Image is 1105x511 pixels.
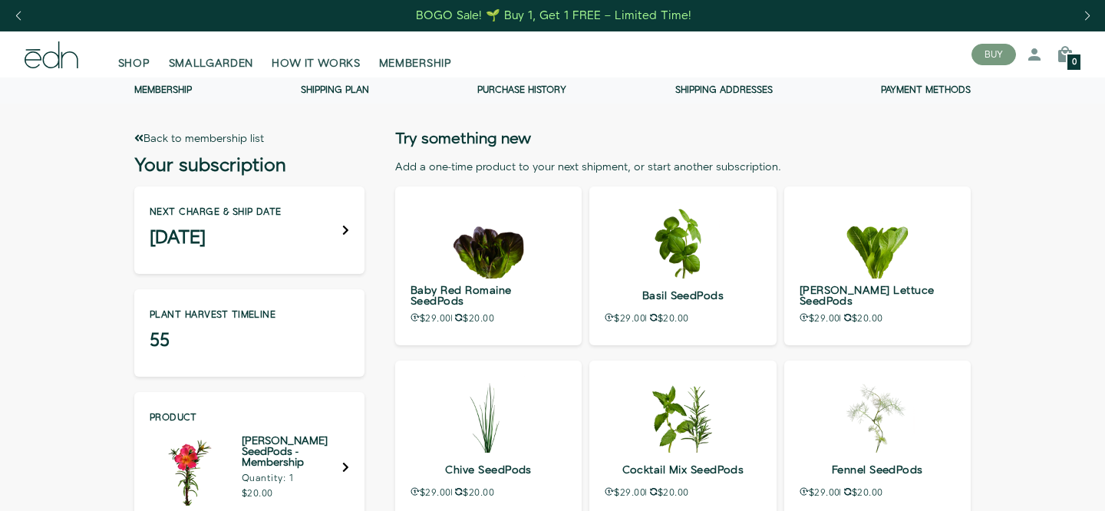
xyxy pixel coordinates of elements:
[134,131,264,147] a: Back to membership list
[150,429,226,506] img: Moss Rose SeedPods - Membership
[262,38,369,71] a: HOW IT WORKS
[800,285,955,307] p: [PERSON_NAME] Lettuce SeedPods
[800,313,955,324] p: $29.00 $20.00
[416,8,691,24] div: BOGO Sale! 🌱 Buy 1, Get 1 FREE – Limited Time!
[450,376,527,453] img: chive-seedpods-2
[395,131,971,147] h2: Try something new
[134,186,364,274] div: Next charge & ship date [DATE]
[645,376,721,453] img: cocktail-mix-seedpods
[800,459,955,481] p: Fennel SeedPods
[370,38,461,71] a: MEMBERSHIP
[242,490,342,499] p: $20.00
[109,38,160,71] a: SHOP
[411,313,566,324] p: $29.00 $20.00
[645,202,721,279] img: basil-seedpods-2
[411,285,566,307] p: Baby Red Romaine SeedPods
[134,84,192,97] a: Membership
[272,56,360,71] span: HOW IT WORKS
[150,208,282,217] p: Next charge & ship date
[839,376,915,453] img: fennel-seedpods-2
[411,487,566,498] p: $29.00 $20.00
[971,44,1016,65] button: BUY
[242,474,342,483] p: Quantity: 1
[134,158,364,173] h3: Your subscription
[477,84,566,97] a: Purchase history
[169,56,254,71] span: SMALLGARDEN
[605,285,760,307] p: Basil SeedPods
[605,459,760,481] p: Cocktail Mix SeedPods
[839,202,915,279] img: bibb-lettuce-seedpods-2
[905,465,1090,503] iframe: Opens a widget where you can find more information
[800,487,955,498] p: $29.00 $20.00
[242,436,342,468] h5: [PERSON_NAME] SeedPods - Membership
[411,459,566,481] p: Chive SeedPods
[118,56,150,71] span: SHOP
[150,230,282,246] h3: [DATE]
[1072,58,1077,67] span: 0
[605,487,760,498] p: $29.00 $20.00
[605,313,760,324] p: $29.00 $20.00
[675,84,773,97] a: Shipping addresses
[160,38,263,71] a: SMALLGARDEN
[881,84,971,97] a: Payment methods
[150,414,349,423] p: Product
[301,84,369,97] a: Shipping Plan
[395,160,971,175] div: Add a one-time product to your next shipment, or start another subscription.
[379,56,452,71] span: MEMBERSHIP
[415,4,694,28] a: BOGO Sale! 🌱 Buy 1, Get 1 FREE – Limited Time!
[450,202,527,279] img: baby-red-romaine-seedpods-1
